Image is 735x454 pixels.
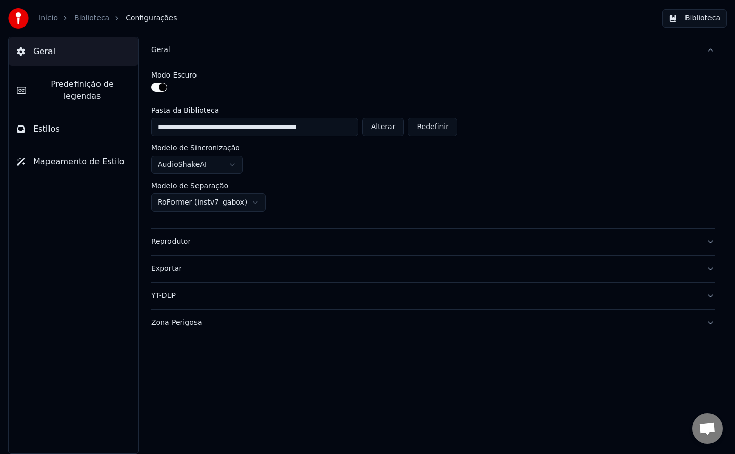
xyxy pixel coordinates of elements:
a: Biblioteca [74,13,109,23]
span: Geral [33,45,55,58]
a: Início [39,13,58,23]
span: Mapeamento de Estilo [33,156,125,168]
img: youka [8,8,29,29]
button: Biblioteca [662,9,727,28]
label: Pasta da Biblioteca [151,107,457,114]
div: YT-DLP [151,291,698,301]
button: Alterar [362,118,404,136]
label: Modelo de Sincronização [151,144,240,152]
button: Zona Perigosa [151,310,715,336]
button: Redefinir [408,118,457,136]
label: Modo Escuro [151,71,197,79]
button: YT-DLP [151,283,715,309]
button: Predefinição de legendas [9,70,138,111]
button: Reprodutor [151,229,715,255]
span: Estilos [33,123,60,135]
div: Reprodutor [151,237,698,247]
button: Exportar [151,256,715,282]
button: Geral [151,37,715,63]
div: Zona Perigosa [151,318,698,328]
button: Mapeamento de Estilo [9,147,138,176]
div: Geral [151,45,698,55]
span: Configurações [126,13,177,23]
nav: breadcrumb [39,13,177,23]
label: Modelo de Separação [151,182,228,189]
div: Open chat [692,413,723,444]
button: Geral [9,37,138,66]
span: Predefinição de legendas [34,78,130,103]
div: Geral [151,63,715,228]
button: Estilos [9,115,138,143]
div: Exportar [151,264,698,274]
